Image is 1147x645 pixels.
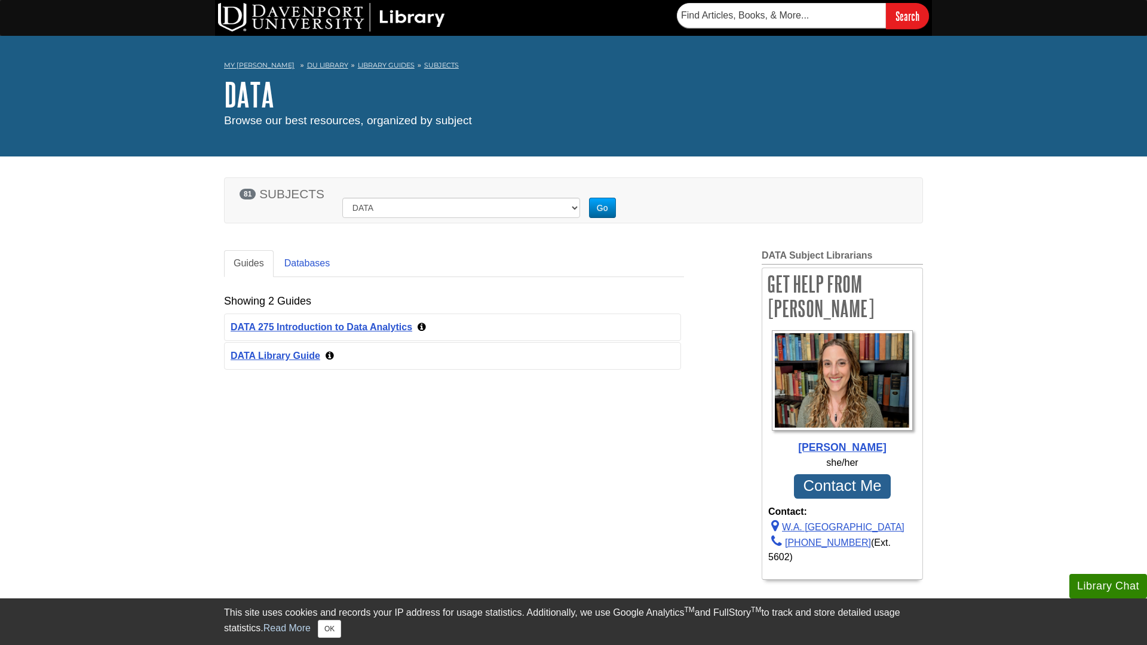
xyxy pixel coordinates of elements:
[768,330,916,455] a: Profile Photo [PERSON_NAME]
[231,351,320,361] a: DATA Library Guide
[224,162,923,235] section: Subject Search Bar
[231,322,412,332] a: DATA 275 Introduction to Data Analytics
[263,623,311,633] a: Read More
[307,61,348,69] a: DU Library
[751,606,761,614] sup: TM
[240,189,256,199] span: 81
[224,76,923,112] h1: DATA
[768,440,916,455] div: [PERSON_NAME]
[224,112,923,130] div: Browse our best resources, organized by subject
[768,456,916,470] div: she/her
[677,3,929,29] form: Searches DU Library's articles, books, and more
[224,60,295,70] a: My [PERSON_NAME]
[224,235,923,621] section: Content by Subject
[424,61,459,69] a: Subjects
[224,250,274,277] a: Guides
[762,268,922,324] h2: Get Help From [PERSON_NAME]
[677,3,886,28] input: Find Articles, Books, & More...
[886,3,929,29] input: Search
[794,474,891,499] a: Contact Me
[768,537,871,548] a: [PHONE_NUMBER]
[684,606,694,614] sup: TM
[589,198,616,218] button: Go
[218,3,445,32] img: DU Library
[275,250,340,277] a: Databases
[318,620,341,638] button: Close
[224,606,923,638] div: This site uses cookies and records your IP address for usage statistics. Additionally, we use Goo...
[768,522,904,532] a: W.A. [GEOGRAPHIC_DATA]
[224,57,923,76] nav: breadcrumb
[358,61,415,69] a: Library Guides
[768,535,916,564] div: (Ext. 5602)
[762,250,923,265] h2: DATA Subject Librarians
[772,330,913,431] img: Profile Photo
[768,505,916,519] strong: Contact:
[259,187,324,201] span: SUBJECTS
[224,295,311,308] h2: Showing 2 Guides
[1069,574,1147,598] button: Library Chat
